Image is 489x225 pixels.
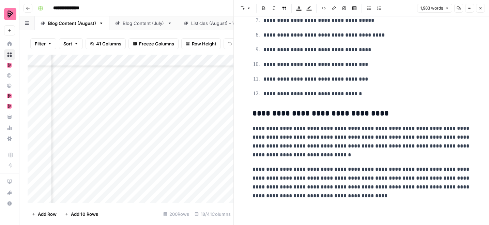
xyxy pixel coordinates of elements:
[178,16,254,30] a: Listicles (August) - WIP
[420,5,443,11] span: 1,983 words
[161,209,192,220] div: 200 Rows
[4,8,16,20] img: Preply Logo
[192,209,233,220] div: 18/41 Columns
[4,38,15,49] a: Home
[48,20,96,27] div: Blog Content (August)
[4,5,15,23] button: Workspace: Preply
[4,122,15,133] a: Usage
[7,104,12,109] img: mhz6d65ffplwgtj76gcfkrq5icux
[35,16,109,30] a: Blog Content (August)
[86,38,126,49] button: 41 Columns
[128,38,179,49] button: Freeze Columns
[28,209,61,220] button: Add Row
[4,187,15,198] button: What's new?
[191,20,241,27] div: Listicles (August) - WIP
[30,38,56,49] button: Filter
[4,49,15,60] a: Browse
[71,211,98,217] span: Add 10 Rows
[4,198,15,209] button: Help + Support
[139,40,174,47] span: Freeze Columns
[38,211,57,217] span: Add Row
[181,38,221,49] button: Row Height
[4,111,15,122] a: Your Data
[7,63,12,68] img: mhz6d65ffplwgtj76gcfkrq5icux
[192,40,216,47] span: Row Height
[7,94,12,98] img: mhz6d65ffplwgtj76gcfkrq5icux
[59,38,83,49] button: Sort
[4,176,15,187] a: AirOps Academy
[4,133,15,144] a: Settings
[123,20,165,27] div: Blog Content (July)
[63,40,72,47] span: Sort
[96,40,121,47] span: 41 Columns
[4,187,15,198] div: What's new?
[109,16,178,30] a: Blog Content (July)
[61,209,102,220] button: Add 10 Rows
[35,40,46,47] span: Filter
[417,4,452,13] button: 1,983 words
